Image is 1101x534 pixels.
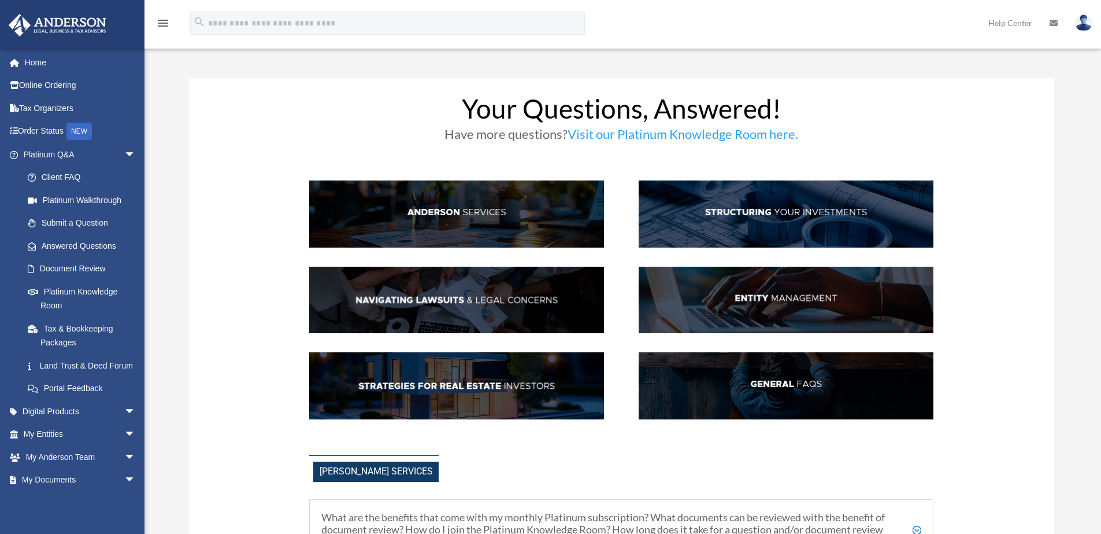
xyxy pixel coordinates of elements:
a: Online Learningarrow_drop_down [8,491,153,514]
a: Platinum Knowledge Room [16,280,153,317]
i: menu [156,16,170,30]
a: Answered Questions [16,234,153,257]
a: My Anderson Teamarrow_drop_down [8,445,153,469]
a: Tax Organizers [8,97,153,120]
a: Client FAQ [16,166,147,189]
img: StructInv_hdr [639,181,933,248]
a: menu [156,20,170,30]
span: arrow_drop_down [124,445,147,469]
span: arrow_drop_down [124,400,147,423]
a: Visit our Platinum Knowledge Room here. [568,126,798,148]
img: StratsRE_hdr [309,352,604,419]
a: Land Trust & Deed Forum [16,354,153,377]
span: arrow_drop_down [124,423,147,447]
a: Portal Feedback [16,377,153,400]
h1: Your Questions, Answered! [309,95,933,128]
img: GenFAQ_hdr [639,352,933,419]
a: My Entitiesarrow_drop_down [8,423,153,446]
i: search [193,16,206,28]
div: NEW [66,123,92,140]
a: My Documentsarrow_drop_down [8,469,153,492]
img: NavLaw_hdr [309,267,604,334]
span: [PERSON_NAME] Services [313,462,439,482]
a: Online Ordering [8,74,153,97]
span: arrow_drop_down [124,469,147,492]
span: arrow_drop_down [124,143,147,167]
h3: Have more questions? [309,128,933,146]
a: Home [8,51,153,74]
img: User Pic [1075,14,1092,31]
img: AndServ_hdr [309,181,604,248]
a: Platinum Walkthrough [16,189,153,212]
span: arrow_drop_down [124,491,147,515]
a: Document Review [16,257,153,281]
img: EntManag_hdr [639,267,933,334]
a: Platinum Q&Aarrow_drop_down [8,143,153,166]
a: Order StatusNEW [8,120,153,143]
img: Anderson Advisors Platinum Portal [5,14,110,36]
a: Submit a Question [16,212,153,235]
a: Tax & Bookkeeping Packages [16,317,153,354]
a: Digital Productsarrow_drop_down [8,400,153,423]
